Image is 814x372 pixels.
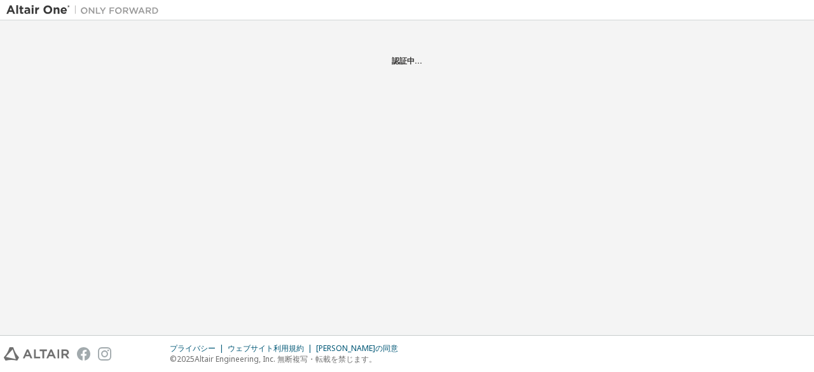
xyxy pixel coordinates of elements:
[4,347,69,361] img: altair_logo.svg
[6,4,165,17] img: アルタイルワン
[228,343,304,354] font: ウェブサイト利用規約
[392,55,422,66] font: 認証中...
[316,343,398,354] font: [PERSON_NAME]の同意
[77,347,90,361] img: facebook.svg
[177,354,195,364] font: 2025
[98,347,111,361] img: instagram.svg
[170,343,216,354] font: プライバシー
[195,354,376,364] font: Altair Engineering, Inc. 無断複写・転載を禁じます。
[170,354,177,364] font: ©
